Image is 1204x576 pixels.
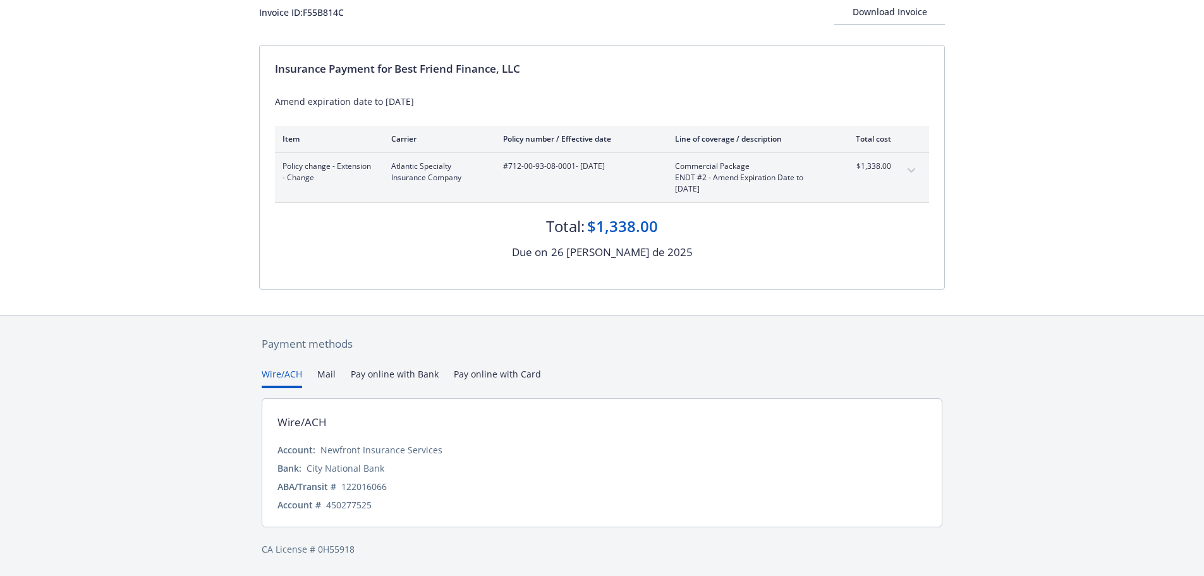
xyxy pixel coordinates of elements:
button: Wire/ACH [262,367,302,388]
div: Policy number / Effective date [503,133,655,144]
div: 26 [PERSON_NAME] de 2025 [551,244,693,260]
div: Account # [277,498,321,512]
div: CA License # 0H55918 [262,542,942,556]
div: Insurance Payment for Best Friend Finance, LLC [275,61,929,77]
div: Due on [512,244,547,260]
span: ENDT #2 - Amend Expiration Date to [DATE] [675,172,824,195]
div: 122016066 [341,480,387,493]
div: Carrier [391,133,483,144]
div: Item [283,133,371,144]
div: 450277525 [326,498,372,512]
div: Total: [546,216,585,237]
button: Pay online with Bank [351,367,439,388]
button: expand content [901,161,921,181]
div: City National Bank [307,462,384,475]
div: ABA/Transit # [277,480,336,493]
span: Atlantic Specialty Insurance Company [391,161,483,183]
span: Commercial PackageENDT #2 - Amend Expiration Date to [DATE] [675,161,824,195]
div: Wire/ACH [277,414,327,431]
span: $1,338.00 [844,161,891,172]
div: Newfront Insurance Services [320,443,442,457]
div: Account: [277,443,315,457]
div: Bank: [277,462,301,475]
div: $1,338.00 [587,216,658,237]
button: Pay online with Card [454,367,541,388]
div: Payment methods [262,336,942,352]
span: #712-00-93-08-0001 - [DATE] [503,161,655,172]
div: Line of coverage / description [675,133,824,144]
button: Mail [317,367,336,388]
div: Invoice ID: F55B814C [259,6,344,19]
div: Amend expiration date to [DATE] [275,95,929,108]
span: Commercial Package [675,161,824,172]
div: Policy change - Extension - ChangeAtlantic Specialty Insurance Company#712-00-93-08-0001- [DATE]C... [275,153,929,202]
span: Policy change - Extension - Change [283,161,371,183]
div: Total cost [844,133,891,144]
